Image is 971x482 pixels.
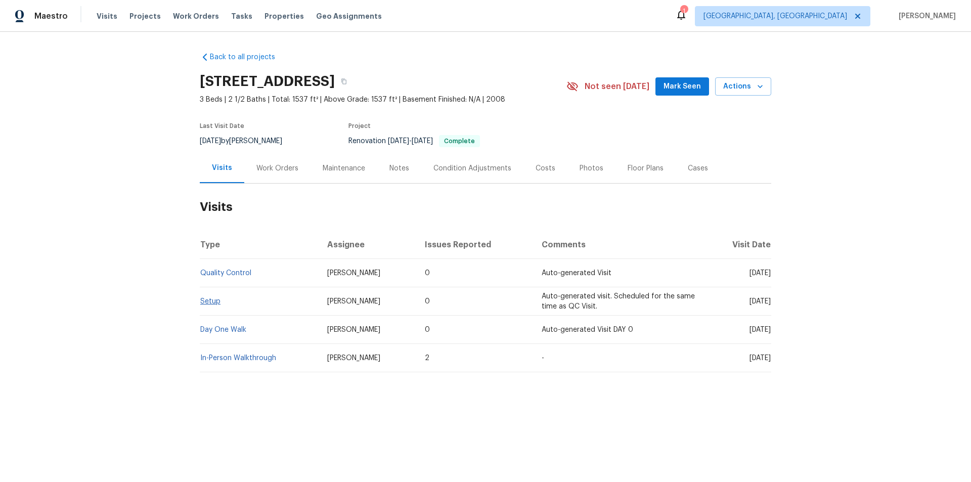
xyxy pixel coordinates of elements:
[200,355,276,362] a: In-Person Walkthrough
[388,138,433,145] span: -
[680,6,687,16] div: 1
[425,270,430,277] span: 0
[200,52,297,62] a: Back to all projects
[425,298,430,305] span: 0
[585,81,649,92] span: Not seen [DATE]
[323,163,365,173] div: Maintenance
[412,138,433,145] span: [DATE]
[703,11,847,21] span: [GEOGRAPHIC_DATA], [GEOGRAPHIC_DATA]
[316,11,382,21] span: Geo Assignments
[256,163,298,173] div: Work Orders
[655,77,709,96] button: Mark Seen
[688,163,708,173] div: Cases
[200,135,294,147] div: by [PERSON_NAME]
[212,163,232,173] div: Visits
[200,184,771,231] h2: Visits
[749,298,771,305] span: [DATE]
[173,11,219,21] span: Work Orders
[129,11,161,21] span: Projects
[705,231,771,259] th: Visit Date
[433,163,511,173] div: Condition Adjustments
[348,138,480,145] span: Renovation
[200,270,251,277] a: Quality Control
[715,77,771,96] button: Actions
[723,80,763,93] span: Actions
[200,326,246,333] a: Day One Walk
[534,231,705,259] th: Comments
[200,95,566,105] span: 3 Beds | 2 1/2 Baths | Total: 1537 ft² | Above Grade: 1537 ft² | Basement Finished: N/A | 2008
[200,76,335,86] h2: [STREET_ADDRESS]
[417,231,533,259] th: Issues Reported
[536,163,555,173] div: Costs
[749,326,771,333] span: [DATE]
[200,138,221,145] span: [DATE]
[749,270,771,277] span: [DATE]
[895,11,956,21] span: [PERSON_NAME]
[425,355,429,362] span: 2
[264,11,304,21] span: Properties
[319,231,417,259] th: Assignee
[388,138,409,145] span: [DATE]
[34,11,68,21] span: Maestro
[664,80,701,93] span: Mark Seen
[97,11,117,21] span: Visits
[542,326,633,333] span: Auto-generated Visit DAY 0
[348,123,371,129] span: Project
[628,163,664,173] div: Floor Plans
[425,326,430,333] span: 0
[327,270,380,277] span: [PERSON_NAME]
[542,355,544,362] span: -
[200,298,220,305] a: Setup
[389,163,409,173] div: Notes
[440,138,479,144] span: Complete
[327,355,380,362] span: [PERSON_NAME]
[200,231,319,259] th: Type
[200,123,244,129] span: Last Visit Date
[327,326,380,333] span: [PERSON_NAME]
[580,163,603,173] div: Photos
[542,270,611,277] span: Auto-generated Visit
[749,355,771,362] span: [DATE]
[542,293,695,310] span: Auto-generated visit. Scheduled for the same time as QC Visit.
[231,13,252,20] span: Tasks
[335,72,353,91] button: Copy Address
[327,298,380,305] span: [PERSON_NAME]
